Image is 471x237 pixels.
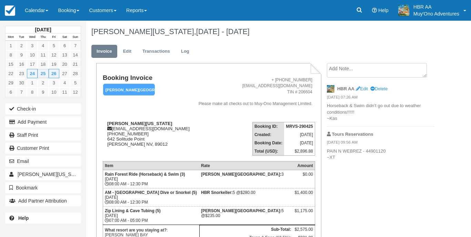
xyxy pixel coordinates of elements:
[35,27,51,32] strong: [DATE]
[327,148,434,161] p: PAIN N WEBREZ - 44901120 ~XT
[199,170,293,188] td: 3
[6,87,16,97] a: 6
[105,208,161,213] strong: Zip Lining & Cave Tubing (5)
[201,208,281,213] strong: Hopkins Bay Resort
[27,60,38,69] a: 17
[5,143,81,154] a: Customer Print
[49,60,59,69] a: 19
[5,195,81,206] button: Add Partner Attribution
[38,60,48,69] a: 18
[6,33,16,41] th: Mon
[284,131,315,139] td: [DATE]
[59,69,70,78] a: 27
[252,122,284,131] th: Booking ID:
[5,130,81,141] a: Staff Print
[70,41,81,50] a: 7
[70,69,81,78] a: 28
[196,27,250,36] span: [DATE] - [DATE]
[137,45,175,58] a: Transactions
[49,87,59,97] a: 10
[372,8,377,13] i: Help
[370,86,388,91] a: Delete
[103,121,192,155] div: [EMAIL_ADDRESS][DOMAIN_NAME] [PHONE_NUMBER] 642 Solitude Point [PERSON_NAME] NV, 89012
[6,69,16,78] a: 22
[38,87,48,97] a: 9
[27,87,38,97] a: 8
[70,78,81,87] a: 5
[38,50,48,60] a: 11
[378,8,389,13] span: Help
[38,41,48,50] a: 4
[38,69,48,78] a: 25
[18,215,29,221] b: Help
[38,78,48,87] a: 2
[337,86,354,91] strong: HBR AA
[6,50,16,60] a: 8
[59,50,70,60] a: 13
[205,213,220,218] span: $235.00
[49,33,59,41] th: Fri
[105,228,167,233] strong: What resort are you staying at?
[195,77,312,107] address: + [PHONE_NUMBER] [EMAIL_ADDRESS][DOMAIN_NAME] TIN # 206604 Please make all checks out to Muy-Ono ...
[252,131,284,139] th: Created:
[294,172,313,182] div: $0.00
[103,74,192,82] h1: Booking Invoice
[413,3,459,10] p: HBR AA
[6,41,16,50] a: 1
[70,60,81,69] a: 21
[199,161,293,170] th: Rate
[16,33,27,41] th: Tue
[70,87,81,97] a: 12
[294,190,313,200] div: $1,400.00
[6,78,16,87] a: 29
[201,190,233,195] strong: HBR Snorkeller
[103,206,199,225] td: [DATE] 07:00 AM - 05:00 PM
[59,60,70,69] a: 20
[16,41,27,50] a: 2
[16,50,27,60] a: 9
[327,103,434,122] p: Horseback & Swim didn't go out due to weather conditions!!!!!! ~Kas
[293,225,315,234] td: $2,575.00
[27,33,38,41] th: Wed
[327,94,434,102] em: [DATE] 07:26 AM
[327,140,434,147] em: [DATE] 09:56 AM
[27,41,38,50] a: 3
[16,60,27,69] a: 16
[294,208,313,219] div: $1,175.00
[118,45,137,58] a: Edit
[27,50,38,60] a: 10
[27,78,38,87] a: 1
[199,206,293,225] td: 5 @
[59,41,70,50] a: 6
[49,50,59,60] a: 12
[240,190,255,195] span: $280.00
[91,45,117,58] a: Invoice
[252,139,284,147] th: Booking Date:
[70,33,81,41] th: Sun
[105,190,197,195] strong: AM - [GEOGRAPHIC_DATA] Dive or Snorkel (5)
[103,83,152,96] a: [PERSON_NAME][GEOGRAPHIC_DATA]
[413,10,459,17] p: Muy'Ono Adventures
[5,116,81,127] button: Add Payment
[103,170,199,188] td: [DATE] 08:00 AM - 12:30 PM
[199,188,293,206] td: 5 @
[107,121,172,126] strong: [PERSON_NAME][US_STATE]
[176,45,194,58] a: Log
[105,172,185,177] strong: Rain Forest Ride (Horseback) & Swim (3)
[38,33,48,41] th: Thu
[356,86,368,91] a: Edit
[27,69,38,78] a: 24
[103,161,199,170] th: Item
[5,6,15,16] img: checkfront-main-nav-mini-logo.png
[201,172,281,177] strong: Hopkins Bay Resort
[199,225,293,234] th: Sub-Total:
[59,33,70,41] th: Sat
[5,213,81,224] a: Help
[103,84,155,96] em: [PERSON_NAME][GEOGRAPHIC_DATA]
[103,188,199,206] td: [DATE] 08:00 AM - 12:30 PM
[398,5,409,16] img: A20
[6,60,16,69] a: 15
[332,132,373,137] strong: Tours Reservations
[16,87,27,97] a: 7
[5,182,81,193] button: Bookmark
